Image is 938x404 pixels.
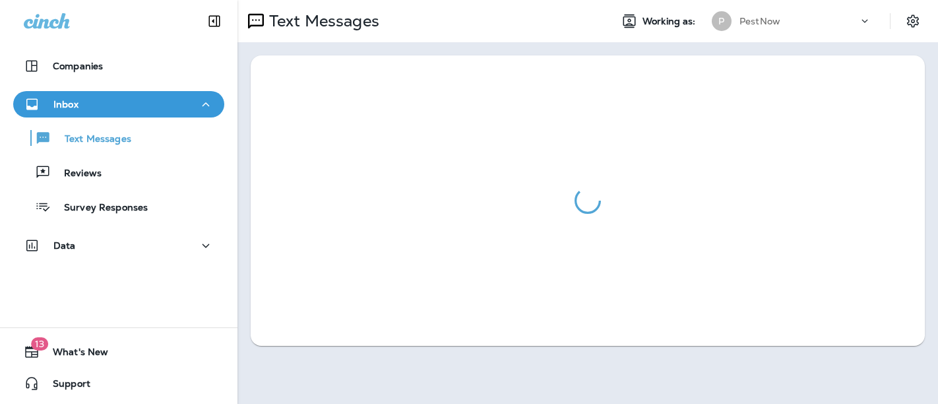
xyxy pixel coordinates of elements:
p: Survey Responses [51,202,148,215]
p: Text Messages [264,11,379,31]
button: Reviews [13,158,224,186]
button: 13What's New [13,339,224,365]
p: Text Messages [51,133,131,146]
button: Text Messages [13,124,224,152]
button: Inbox [13,91,224,118]
button: Data [13,232,224,259]
button: Settings [901,9,925,33]
p: Inbox [53,99,78,110]
div: P [712,11,732,31]
p: Reviews [51,168,102,180]
span: What's New [40,347,108,362]
button: Companies [13,53,224,79]
button: Survey Responses [13,193,224,220]
span: 13 [31,337,48,351]
p: Companies [53,61,103,71]
span: Working as: [642,16,699,27]
button: Collapse Sidebar [196,8,233,34]
span: Support [40,378,90,394]
p: PestNow [739,16,780,26]
p: Data [53,240,76,251]
button: Support [13,370,224,397]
